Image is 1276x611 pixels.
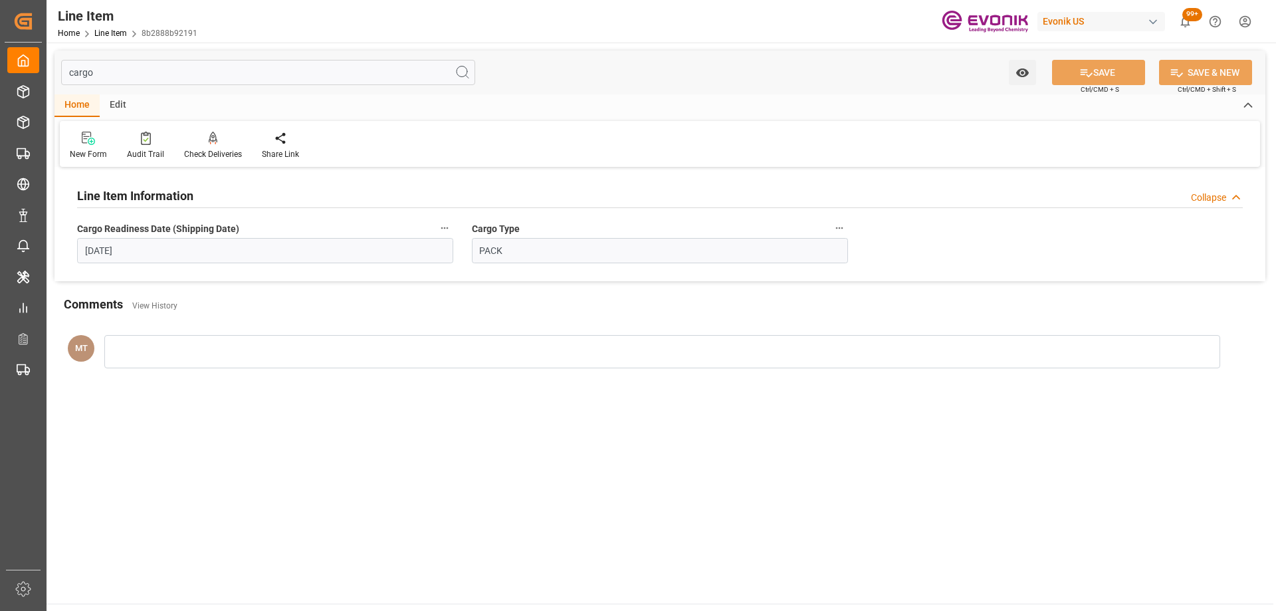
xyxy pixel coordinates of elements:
[1037,9,1170,34] button: Evonik US
[184,148,242,160] div: Check Deliveries
[77,238,453,263] input: MM-DD-YYYY
[64,295,123,313] h2: Comments
[61,60,475,85] input: Search Fields
[1037,12,1165,31] div: Evonik US
[472,222,520,236] span: Cargo Type
[1159,60,1252,85] button: SAVE & NEW
[100,94,136,117] div: Edit
[436,219,453,237] button: Cargo Readiness Date (Shipping Date)
[54,94,100,117] div: Home
[127,148,164,160] div: Audit Trail
[132,301,177,310] a: View History
[1178,84,1236,94] span: Ctrl/CMD + Shift + S
[94,29,127,38] a: Line Item
[70,148,107,160] div: New Form
[1170,7,1200,37] button: show 100 new notifications
[942,10,1028,33] img: Evonik-brand-mark-Deep-Purple-RGB.jpeg_1700498283.jpeg
[1052,60,1145,85] button: SAVE
[262,148,299,160] div: Share Link
[58,29,80,38] a: Home
[1081,84,1119,94] span: Ctrl/CMD + S
[75,343,88,353] span: MT
[58,6,197,26] div: Line Item
[1009,60,1036,85] button: open menu
[1182,8,1202,21] span: 99+
[1200,7,1230,37] button: Help Center
[831,219,848,237] button: Cargo Type
[77,222,239,236] span: Cargo Readiness Date (Shipping Date)
[1191,191,1226,205] div: Collapse
[77,187,193,205] h2: Line Item Information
